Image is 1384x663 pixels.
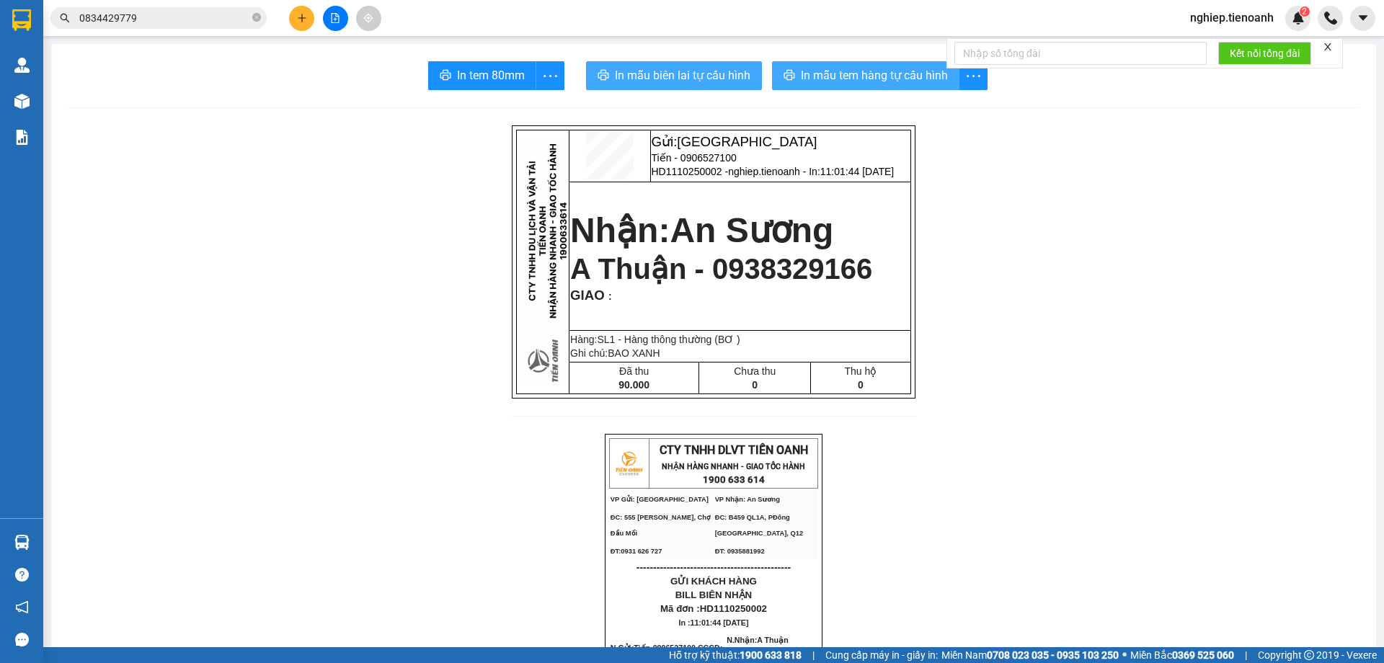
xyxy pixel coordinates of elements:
span: A Thuận - 0938329166 [570,253,872,285]
span: Hàng:SL [570,334,740,345]
span: 0 [858,379,864,391]
span: CCCD: [698,644,724,652]
span: 2 [1302,6,1307,17]
span: A Thuận - [727,636,803,660]
span: ĐT:0931 626 727 [611,548,662,555]
button: Kết nối tổng đài [1218,42,1311,65]
strong: 1900 633 818 [740,649,802,661]
strong: NHẬN HÀNG NHANH - GIAO TỐC HÀNH [56,24,200,33]
img: warehouse-icon [14,535,30,550]
span: message [15,633,29,646]
span: In mẫu biên lai tự cấu hình [615,66,750,84]
img: logo [611,445,647,481]
span: Hỗ trợ kỹ thuật: [669,647,802,663]
span: 11:01:44 [DATE] [691,618,749,627]
span: CTY TNHH DLVT TIẾN OANH [660,443,808,457]
span: Tiến [634,644,650,652]
span: ĐC: 555 [PERSON_NAME], Chợ Đầu Mối [611,514,711,537]
span: VP Gửi: [GEOGRAPHIC_DATA] [611,496,709,503]
img: phone-icon [1324,12,1337,25]
span: : [605,290,612,302]
span: N.Gửi: [611,644,724,652]
span: Đã thu [619,365,649,377]
span: In tem 80mm [457,66,525,84]
button: printerIn mẫu biên lai tự cấu hình [586,61,762,90]
button: more [536,61,564,90]
span: VP Gửi: [GEOGRAPHIC_DATA] [6,53,104,61]
button: file-add [323,6,348,31]
img: warehouse-icon [14,58,30,73]
span: ĐC: B459 QL1A, PĐông [GEOGRAPHIC_DATA], Q12 [110,64,198,79]
span: ⚪️ [1122,652,1127,658]
span: Miền Bắc [1130,647,1234,663]
span: ĐT: 0935881992 [715,548,765,555]
span: 0906527100. [653,644,725,652]
button: printerIn mẫu tem hàng tự cấu hình [772,61,959,90]
span: Miền Nam [941,647,1119,663]
strong: 0708 023 035 - 0935 103 250 [987,649,1119,661]
input: Nhập số tổng đài [954,42,1207,65]
button: printerIn tem 80mm [428,61,536,90]
span: caret-down [1357,12,1370,25]
span: printer [598,69,609,83]
span: close-circle [252,13,261,22]
strong: 0369 525 060 [1172,649,1234,661]
span: ĐC: 555 [PERSON_NAME], Chợ Đầu Mối [6,64,106,79]
span: Mã đơn : [660,603,767,614]
img: warehouse-icon [14,94,30,109]
strong: 1900 633 614 [97,35,159,46]
span: Ghi chú: [570,347,660,359]
span: Kết nối tổng đài [1230,45,1300,61]
span: N.Nhận: [727,636,803,660]
span: search [60,13,70,23]
strong: 1900 633 614 [703,474,765,485]
span: ĐT: 0935881992 [110,83,159,90]
span: In mẫu tem hàng tự cấu hình [801,66,948,84]
span: more [959,67,987,85]
span: nghiep.tienoanh - In: [728,166,894,177]
button: plus [289,6,314,31]
span: file-add [330,13,340,23]
span: GỬI KHÁCH HÀNG [670,576,757,587]
span: Tiến - 0906527100 [652,152,737,164]
span: In : [679,618,749,627]
img: solution-icon [14,130,30,145]
span: CTY TNHH DLVT TIẾN OANH [53,8,202,22]
span: Cung cấp máy in - giấy in: [825,647,938,663]
span: | [1245,647,1247,663]
img: logo [6,9,42,45]
span: ĐC: B459 QL1A, PĐông [GEOGRAPHIC_DATA], Q12 [715,514,804,537]
span: ---------------------------------------------- [636,561,791,573]
span: printer [784,69,795,83]
span: HD1110250002 - [652,166,895,177]
span: [GEOGRAPHIC_DATA] [677,134,817,149]
span: close-circle [252,12,261,25]
span: Chưa thu [734,365,776,377]
span: HD1110250002 [700,603,767,614]
span: plus [297,13,307,23]
span: BAO XANH [608,347,660,359]
span: 0 [752,379,758,391]
span: Gửi: [652,134,817,149]
span: VP Nhận: An Sương [715,496,780,503]
button: aim [356,6,381,31]
span: VP Nhận: An Sương [110,53,174,61]
span: An Sương [670,211,833,249]
sup: 2 [1300,6,1310,17]
span: printer [440,69,451,83]
span: close [1323,42,1333,52]
img: logo-vxr [12,9,31,31]
span: aim [363,13,373,23]
span: | [812,647,815,663]
input: Tìm tên, số ĐT hoặc mã đơn [79,10,249,26]
span: question-circle [15,568,29,582]
img: icon-new-feature [1292,12,1305,25]
strong: Nhận: [570,211,833,249]
span: copyright [1304,650,1314,660]
span: more [536,67,564,85]
span: notification [15,600,29,614]
button: more [959,61,988,90]
strong: NHẬN HÀNG NHANH - GIAO TỐC HÀNH [662,462,805,471]
span: - [650,644,724,652]
button: caret-down [1350,6,1375,31]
